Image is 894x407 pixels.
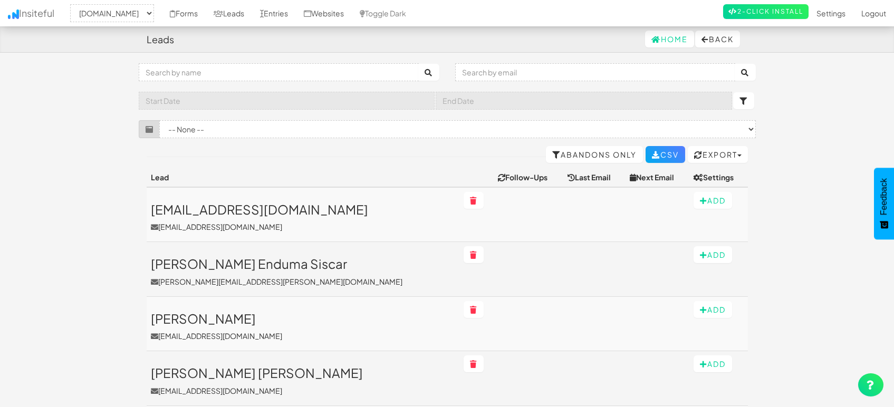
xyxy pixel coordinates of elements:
p: [EMAIL_ADDRESS][DOMAIN_NAME] [151,385,455,396]
button: Back [695,31,740,47]
th: Next Email [626,168,689,187]
a: 2-Click Install [723,4,809,19]
h3: [PERSON_NAME] [PERSON_NAME] [151,366,455,380]
input: End Date [436,92,732,110]
a: [PERSON_NAME] Enduma Siscar[PERSON_NAME][EMAIL_ADDRESS][PERSON_NAME][DOMAIN_NAME] [151,257,455,286]
input: Start Date [139,92,435,110]
a: [PERSON_NAME][EMAIL_ADDRESS][DOMAIN_NAME] [151,312,455,341]
th: Last Email [563,168,626,187]
th: Follow-Ups [494,168,563,187]
button: Add [694,246,732,263]
button: Export [688,146,748,163]
button: Feedback - Show survey [874,168,894,239]
span: Feedback [879,178,889,215]
p: [EMAIL_ADDRESS][DOMAIN_NAME] [151,221,455,232]
th: Lead [147,168,459,187]
a: [EMAIL_ADDRESS][DOMAIN_NAME][EMAIL_ADDRESS][DOMAIN_NAME] [151,202,455,232]
img: icon.png [8,9,19,19]
h3: [PERSON_NAME] [151,312,455,325]
a: Abandons Only [546,146,643,163]
p: [PERSON_NAME][EMAIL_ADDRESS][PERSON_NAME][DOMAIN_NAME] [151,276,455,287]
p: [EMAIL_ADDRESS][DOMAIN_NAME] [151,331,455,341]
button: Add [694,355,732,372]
th: Settings [689,168,748,187]
input: Search by name [139,63,419,81]
a: Home [645,31,694,47]
button: Add [694,301,732,318]
h3: [PERSON_NAME] Enduma Siscar [151,257,455,270]
input: Search by email [455,63,735,81]
h4: Leads [147,34,174,45]
a: CSV [646,146,685,163]
h3: [EMAIL_ADDRESS][DOMAIN_NAME] [151,202,455,216]
button: Add [694,192,732,209]
a: [PERSON_NAME] [PERSON_NAME][EMAIL_ADDRESS][DOMAIN_NAME] [151,366,455,395]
